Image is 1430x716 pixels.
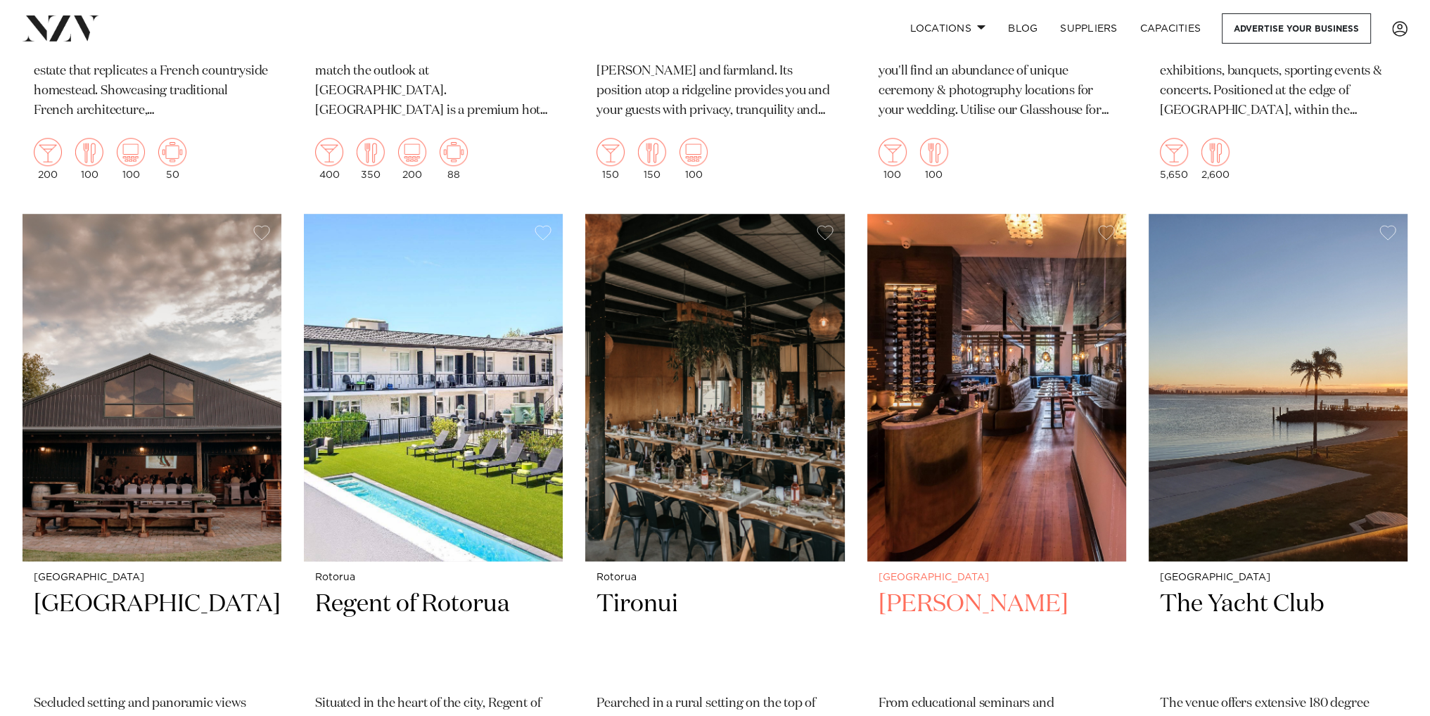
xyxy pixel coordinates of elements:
img: dining.png [75,138,103,166]
p: The perfect venue for conferences, exhibitions, banquets, sporting events & concerts. Positioned ... [1160,42,1396,121]
img: theatre.png [398,138,426,166]
img: nzv-logo.png [23,15,99,41]
div: 350 [357,138,385,180]
img: meeting.png [440,138,468,166]
img: theatre.png [117,138,145,166]
small: Rotorua [596,573,833,583]
a: BLOG [997,13,1049,44]
p: A boutique venue set on 65 acres of native [PERSON_NAME] and farmland. Its position atop a ridgel... [596,42,833,121]
small: [GEOGRAPHIC_DATA] [879,573,1115,583]
small: [GEOGRAPHIC_DATA] [1160,573,1396,583]
div: 50 [158,138,186,180]
p: [GEOGRAPHIC_DATA] is a breathtaking estate that replicates a French countryside homestead. Showca... [34,42,270,121]
small: Rotorua [315,573,551,583]
div: 200 [34,138,62,180]
div: 400 [315,138,343,180]
div: 100 [117,138,145,180]
a: Capacities [1129,13,1213,44]
img: dining.png [920,138,948,166]
img: cocktail.png [315,138,343,166]
div: 2,600 [1201,138,1230,180]
p: Few event and conference venues can match the outlook at [GEOGRAPHIC_DATA]. [GEOGRAPHIC_DATA] is ... [315,42,551,121]
p: Set on 5 Acres in the beautiful Pahoia area, you'll find an abundance of unique ceremony & photog... [879,42,1115,121]
div: 100 [920,138,948,180]
div: 5,650 [1160,138,1188,180]
div: 100 [75,138,103,180]
div: 100 [679,138,708,180]
div: 200 [398,138,426,180]
img: cocktail.png [34,138,62,166]
img: theatre.png [679,138,708,166]
img: dining.png [357,138,385,166]
a: Locations [898,13,997,44]
small: [GEOGRAPHIC_DATA] [34,573,270,583]
h2: Tironui [596,589,833,684]
a: SUPPLIERS [1049,13,1128,44]
img: cocktail.png [596,138,625,166]
div: 100 [879,138,907,180]
h2: Regent of Rotorua [315,589,551,684]
div: 150 [638,138,666,180]
img: cocktail.png [879,138,907,166]
img: dining.png [638,138,666,166]
div: 150 [596,138,625,180]
h2: [PERSON_NAME] [879,589,1115,684]
a: Advertise your business [1222,13,1371,44]
img: meeting.png [158,138,186,166]
h2: The Yacht Club [1160,589,1396,684]
div: 88 [440,138,468,180]
img: dining.png [1201,138,1230,166]
h2: [GEOGRAPHIC_DATA] [34,589,270,684]
img: cocktail.png [1160,138,1188,166]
